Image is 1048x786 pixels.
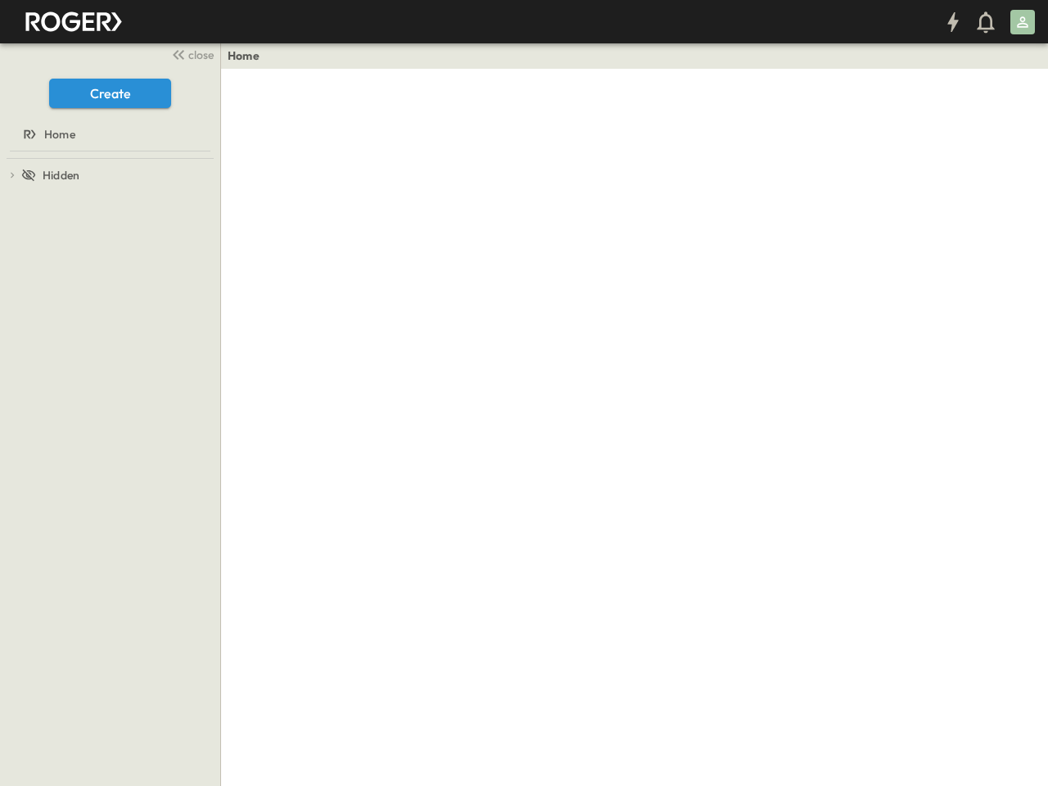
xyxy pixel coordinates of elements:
[228,47,260,64] a: Home
[165,43,217,65] button: close
[49,79,171,108] button: Create
[44,126,75,142] span: Home
[43,167,79,183] span: Hidden
[3,123,214,146] a: Home
[228,47,269,64] nav: breadcrumbs
[188,47,214,63] span: close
